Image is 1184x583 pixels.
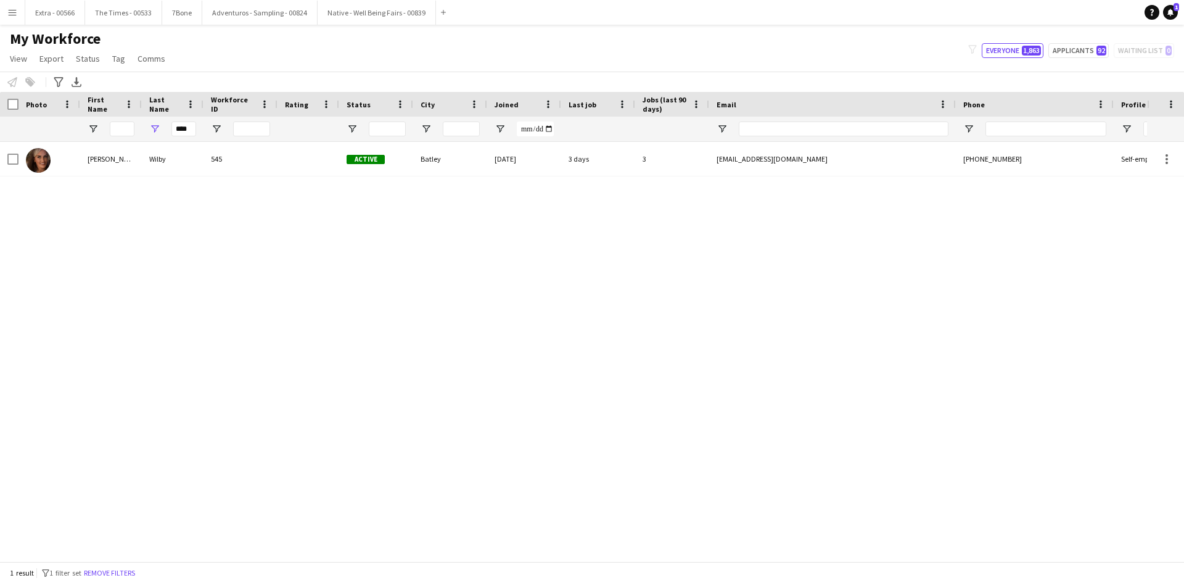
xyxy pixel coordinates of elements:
button: Applicants92 [1048,43,1109,58]
input: Joined Filter Input [517,122,554,136]
button: Adventuros - Sampling - 00824 [202,1,318,25]
a: 1 [1163,5,1178,20]
button: Open Filter Menu [88,123,99,134]
span: Photo [26,100,47,109]
span: Rating [285,100,308,109]
span: 1 filter set [49,568,81,577]
span: Last Name [149,95,181,114]
input: Email Filter Input [739,122,948,136]
button: Remove filters [81,566,138,580]
button: Everyone1,863 [982,43,1043,58]
span: Phone [963,100,985,109]
span: Status [347,100,371,109]
button: 7Bone [162,1,202,25]
app-action-btn: Export XLSX [69,75,84,89]
button: Open Filter Menu [421,123,432,134]
span: Workforce ID [211,95,255,114]
input: City Filter Input [443,122,480,136]
span: 1,863 [1022,46,1041,56]
button: Open Filter Menu [347,123,358,134]
button: Open Filter Menu [717,123,728,134]
a: Status [71,51,105,67]
div: [DATE] [487,142,561,176]
div: [EMAIL_ADDRESS][DOMAIN_NAME] [709,142,956,176]
span: Last job [569,100,596,109]
div: 3 days [561,142,635,176]
div: Batley [413,142,487,176]
button: Open Filter Menu [211,123,222,134]
span: Export [39,53,64,64]
a: Export [35,51,68,67]
button: Open Filter Menu [495,123,506,134]
span: 1 [1174,3,1179,11]
input: Status Filter Input [369,122,406,136]
img: Jennifer Wilby [26,148,51,173]
input: Phone Filter Input [985,122,1106,136]
input: Last Name Filter Input [171,122,196,136]
button: Open Filter Menu [963,123,974,134]
span: Jobs (last 90 days) [643,95,687,114]
span: Tag [112,53,125,64]
div: Wilby [142,142,203,176]
div: [PHONE_NUMBER] [956,142,1114,176]
a: View [5,51,32,67]
a: Tag [107,51,130,67]
span: View [10,53,27,64]
button: Extra - 00566 [25,1,85,25]
span: Comms [138,53,165,64]
span: 92 [1096,46,1106,56]
span: Status [76,53,100,64]
button: Open Filter Menu [149,123,160,134]
div: 3 [635,142,709,176]
button: The Times - 00533 [85,1,162,25]
span: City [421,100,435,109]
button: Open Filter Menu [1121,123,1132,134]
span: Profile [1121,100,1146,109]
span: First Name [88,95,120,114]
span: Joined [495,100,519,109]
span: Active [347,155,385,164]
a: Comms [133,51,170,67]
div: [PERSON_NAME] [80,142,142,176]
input: Workforce ID Filter Input [233,122,270,136]
span: Email [717,100,736,109]
input: First Name Filter Input [110,122,134,136]
button: Native - Well Being Fairs - 00839 [318,1,436,25]
app-action-btn: Advanced filters [51,75,66,89]
span: My Workforce [10,30,101,48]
div: 545 [203,142,277,176]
